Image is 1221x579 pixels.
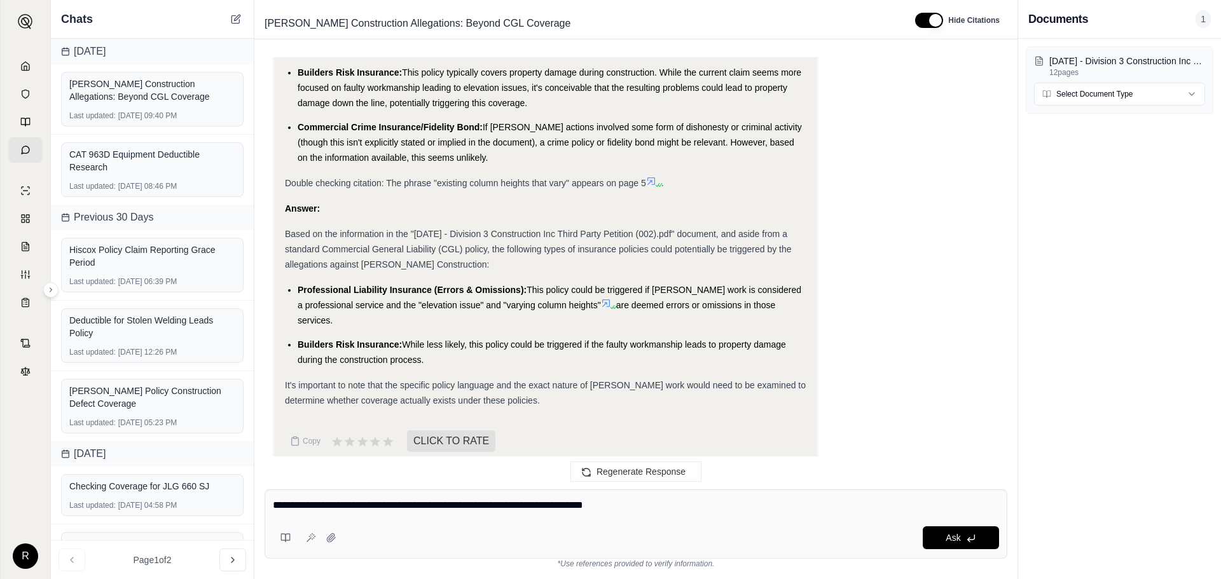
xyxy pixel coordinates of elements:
[661,178,664,188] span: .
[69,347,235,357] div: [DATE] 12:26 PM
[303,436,321,446] span: Copy
[69,480,235,493] div: Checking Coverage for JLG 660 SJ
[228,11,244,27] button: New Chat
[285,380,806,405] span: It's important to note that the specific policy language and the exact nature of [PERSON_NAME] wo...
[298,67,402,78] span: Builders Risk Insurance:
[69,538,235,563] div: [PERSON_NAME] Policy: Coverage for Rental Tractor
[8,206,43,231] a: Policy Comparisons
[43,282,59,297] button: Expand sidebar
[69,111,116,121] span: Last updated:
[134,554,172,566] span: Page 1 of 2
[61,10,93,28] span: Chats
[407,430,495,452] span: CLICK TO RATE
[69,347,116,357] span: Last updated:
[597,467,686,477] span: Regenerate Response
[69,181,235,191] div: [DATE] 08:46 PM
[948,15,1000,25] span: Hide Citations
[298,339,402,350] span: Builders Risk Insurance:
[285,203,320,214] strong: Answer:
[8,109,43,135] a: Prompt Library
[69,181,116,191] span: Last updated:
[1049,67,1205,78] p: 12 pages
[265,559,1007,569] div: *Use references provided to verify information.
[298,285,801,310] span: This policy could be triggered if [PERSON_NAME] work is considered a professional service and the...
[18,14,33,29] img: Expand sidebar
[298,122,802,163] span: If [PERSON_NAME] actions involved some form of dishonesty or criminal activity (though this isn't...
[923,526,999,549] button: Ask
[8,262,43,287] a: Custom Report
[69,243,235,269] div: Hiscox Policy Claim Reporting Grace Period
[946,533,960,543] span: Ask
[259,13,576,34] span: [PERSON_NAME] Construction Allegations: Beyond CGL Coverage
[69,78,235,103] div: [PERSON_NAME] Construction Allegations: Beyond CGL Coverage
[69,111,235,121] div: [DATE] 09:40 PM
[69,148,235,174] div: CAT 963D Equipment Deductible Research
[8,178,43,203] a: Single Policy
[298,285,527,295] span: Professional Liability Insurance (Errors & Omissions):
[8,81,43,107] a: Documents Vault
[1028,10,1088,28] h3: Documents
[13,543,38,569] div: R
[570,461,701,482] button: Regenerate Response
[8,234,43,259] a: Claim Coverage
[69,314,235,339] div: Deductible for Stolen Welding Leads Policy
[298,339,786,365] span: While less likely, this policy could be triggered if the faulty workmanship leads to property dam...
[69,276,116,287] span: Last updated:
[285,178,646,188] span: Double checking citation: The phrase "existing column heights that vary" appears on page 5
[8,137,43,163] a: Chat
[259,13,900,34] div: Edit Title
[298,67,801,108] span: This policy typically covers property damage during construction. While the current claim seems m...
[51,39,254,64] div: [DATE]
[1034,55,1205,78] button: [DATE] - Division 3 Construction Inc Third Party Petition (002).pdf12pages
[1196,10,1211,28] span: 1
[69,418,235,428] div: [DATE] 05:23 PM
[69,500,235,510] div: [DATE] 04:58 PM
[8,290,43,315] a: Coverage Table
[51,205,254,230] div: Previous 30 Days
[8,330,43,356] a: Contract Analysis
[69,500,116,510] span: Last updated:
[13,9,38,34] button: Expand sidebar
[285,428,326,454] button: Copy
[8,358,43,384] a: Legal Search Engine
[51,441,254,467] div: [DATE]
[69,418,116,428] span: Last updated:
[69,276,235,287] div: [DATE] 06:39 PM
[8,53,43,79] a: Home
[298,122,483,132] span: Commercial Crime Insurance/Fidelity Bond:
[1049,55,1205,67] p: 2025.08.19 - Division 3 Construction Inc Third Party Petition (002).pdf
[298,300,775,325] span: are deemed errors or omissions in those services.
[69,385,235,410] div: [PERSON_NAME] Policy Construction Defect Coverage
[285,229,792,269] span: Based on the information in the "[DATE] - Division 3 Construction Inc Third Party Petition (002)....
